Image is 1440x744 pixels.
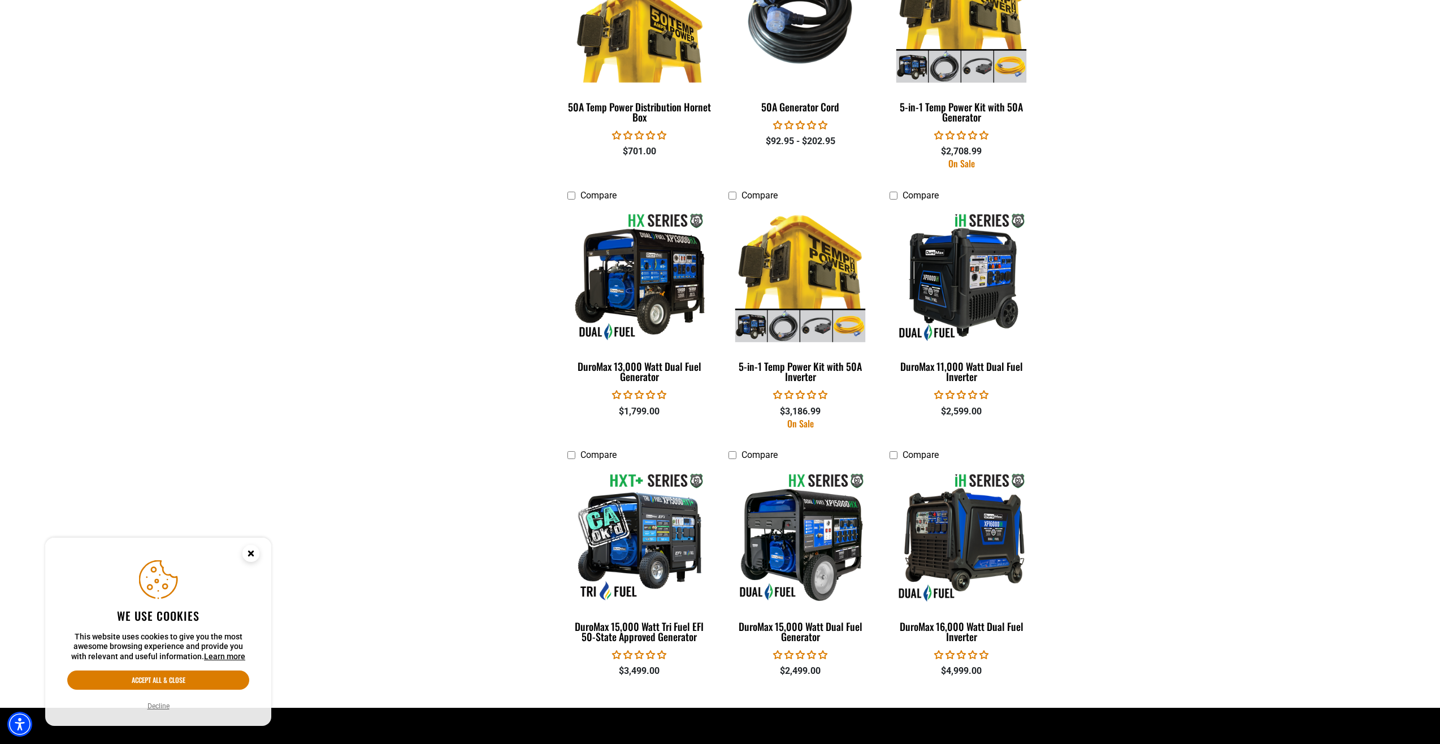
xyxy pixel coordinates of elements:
[612,650,666,660] span: 0.00 stars
[728,664,873,678] div: $2,499.00
[567,405,712,418] div: $1,799.00
[890,466,1034,648] a: DuroMax 16,000 Watt Dual Fuel Inverter DuroMax 16,000 Watt Dual Fuel Inverter
[567,145,712,158] div: $701.00
[728,419,873,428] div: On Sale
[934,650,988,660] span: 0.00 stars
[728,102,873,112] div: 50A Generator Cord
[567,361,712,382] div: DuroMax 13,000 Watt Dual Fuel Generator
[569,472,711,602] img: DuroMax 15,000 Watt Tri Fuel EFI 50-State Approved Generator
[67,671,249,690] button: Accept all & close
[773,650,827,660] span: 0.00 stars
[890,102,1034,122] div: 5-in-1 Temp Power Kit with 50A Generator
[231,538,271,573] button: Close this option
[890,159,1034,168] div: On Sale
[144,700,173,712] button: Decline
[773,120,827,131] span: 0.00 stars
[890,361,1034,382] div: DuroMax 11,000 Watt Dual Fuel Inverter
[567,206,712,388] a: DuroMax 13,000 Watt Dual Fuel Generator DuroMax 13,000 Watt Dual Fuel Generator
[580,449,617,460] span: Compare
[890,664,1034,678] div: $4,999.00
[204,652,245,661] a: This website uses cookies to give you the most awesome browsing experience and provide you with r...
[728,466,873,648] a: DuroMax 15,000 Watt Dual Fuel Generator DuroMax 15,000 Watt Dual Fuel Generator
[903,449,939,460] span: Compare
[934,390,988,400] span: 0.00 stars
[741,449,778,460] span: Compare
[773,390,827,400] span: 0.00 stars
[612,130,666,141] span: 0.00 stars
[890,405,1034,418] div: $2,599.00
[612,390,666,400] span: 0.00 stars
[729,472,871,602] img: DuroMax 15,000 Watt Dual Fuel Generator
[45,538,271,726] aside: Cookie Consent
[890,212,1033,342] img: DuroMax 11,000 Watt Dual Fuel Inverter
[890,206,1034,388] a: DuroMax 11,000 Watt Dual Fuel Inverter DuroMax 11,000 Watt Dual Fuel Inverter
[728,405,873,418] div: $3,186.99
[890,145,1034,158] div: $2,708.99
[7,712,32,737] div: Accessibility Menu
[728,621,873,642] div: DuroMax 15,000 Watt Dual Fuel Generator
[934,130,988,141] span: 0.00 stars
[728,206,873,388] a: 5-in-1 Temp Power Kit with 50A Inverter 5-in-1 Temp Power Kit with 50A Inverter
[890,621,1034,642] div: DuroMax 16,000 Watt Dual Fuel Inverter
[569,212,711,342] img: DuroMax 13,000 Watt Dual Fuel Generator
[67,632,249,662] p: This website uses cookies to give you the most awesome browsing experience and provide you with r...
[567,664,712,678] div: $3,499.00
[567,466,712,648] a: DuroMax 15,000 Watt Tri Fuel EFI 50-State Approved Generator DuroMax 15,000 Watt Tri Fuel EFI 50-...
[567,102,712,122] div: 50A Temp Power Distribution Hornet Box
[741,190,778,201] span: Compare
[729,212,871,342] img: 5-in-1 Temp Power Kit with 50A Inverter
[567,621,712,642] div: DuroMax 15,000 Watt Tri Fuel EFI 50-State Approved Generator
[728,361,873,382] div: 5-in-1 Temp Power Kit with 50A Inverter
[580,190,617,201] span: Compare
[903,190,939,201] span: Compare
[890,472,1033,602] img: DuroMax 16,000 Watt Dual Fuel Inverter
[728,135,873,148] div: $92.95 - $202.95
[67,608,249,623] h2: We use cookies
